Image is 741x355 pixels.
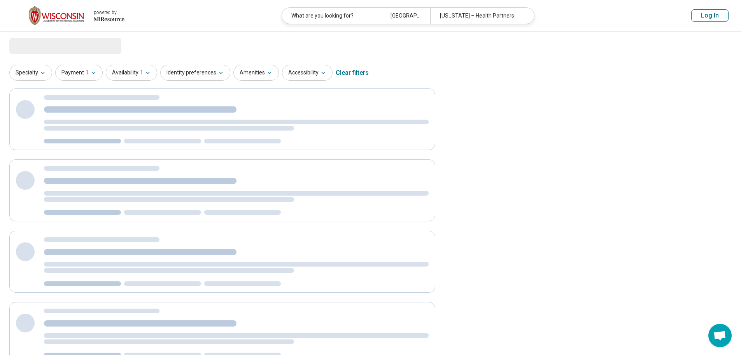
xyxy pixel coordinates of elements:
[12,6,124,25] a: University of Wisconsin-Madisonpowered by
[233,65,279,81] button: Amenities
[691,9,729,22] button: Log In
[94,9,124,16] div: powered by
[9,38,75,53] span: Loading...
[86,69,89,77] span: 1
[282,65,333,81] button: Accessibility
[29,6,84,25] img: University of Wisconsin-Madison
[708,324,732,347] div: Open chat
[106,65,157,81] button: Availability1
[336,64,369,82] div: Clear filters
[282,8,381,24] div: What are you looking for?
[430,8,529,24] div: [US_STATE] – Health Partners
[55,65,103,81] button: Payment1
[140,69,143,77] span: 1
[381,8,430,24] div: [GEOGRAPHIC_DATA], [GEOGRAPHIC_DATA]
[9,65,52,81] button: Specialty
[160,65,230,81] button: Identity preferences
